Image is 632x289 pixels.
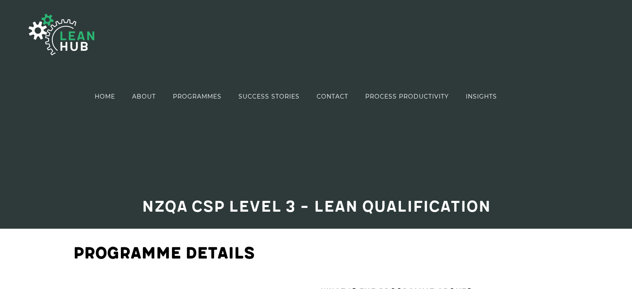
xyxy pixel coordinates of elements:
a: PROCESS PRODUCTIVITY [365,72,449,120]
a: HOME [95,72,115,120]
a: INSIGHTS [466,72,497,120]
span: SUCCESS STORIES [239,94,300,99]
img: The Lean Hub | Optimising productivity with Lean Logo [20,5,103,64]
span: INSIGHTS [466,94,497,99]
a: CONTACT [317,72,348,120]
strong: Programme details [73,244,255,263]
nav: Main Menu [95,72,497,120]
span: NZQA CSP Level 3 – Lean Qualification [142,197,491,217]
span: HOME [95,94,115,99]
a: PROGRAMMES [173,72,221,120]
a: ABOUT [132,72,156,120]
span: PROGRAMMES [173,94,221,99]
span: PROCESS PRODUCTIVITY [365,94,449,99]
span: ABOUT [132,94,156,99]
a: SUCCESS STORIES [239,72,300,120]
span: CONTACT [317,94,348,99]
